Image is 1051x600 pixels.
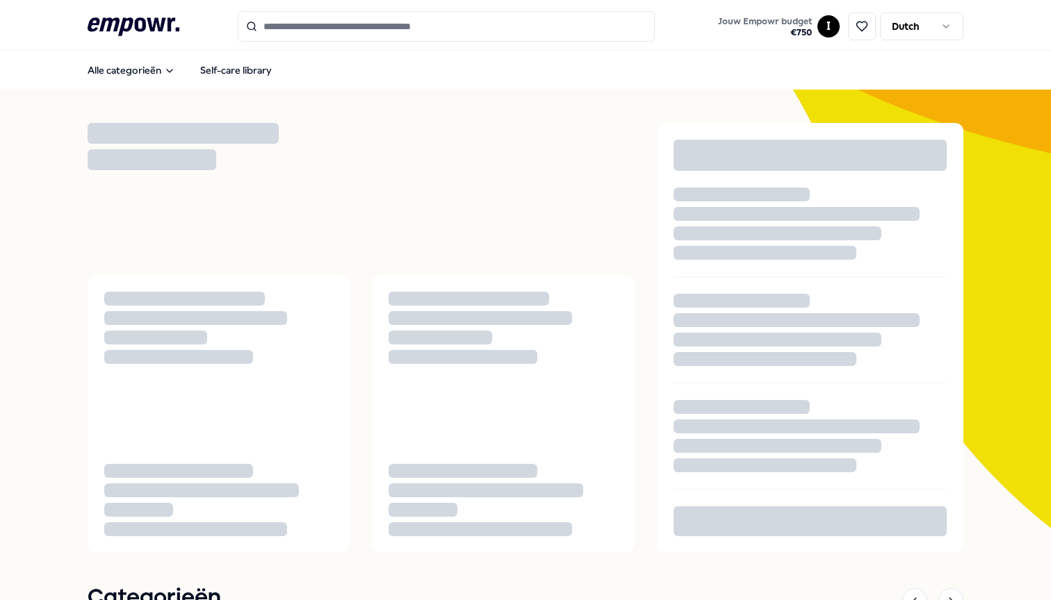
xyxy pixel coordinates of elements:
span: € 750 [718,27,812,38]
input: Search for products, categories or subcategories [238,11,655,42]
span: Jouw Empowr budget [718,16,812,27]
nav: Main [76,56,283,84]
a: Self-care library [189,56,283,84]
button: I [817,15,840,37]
a: Jouw Empowr budget€750 [712,12,817,41]
button: Jouw Empowr budget€750 [715,13,815,41]
button: Alle categorieën [76,56,186,84]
